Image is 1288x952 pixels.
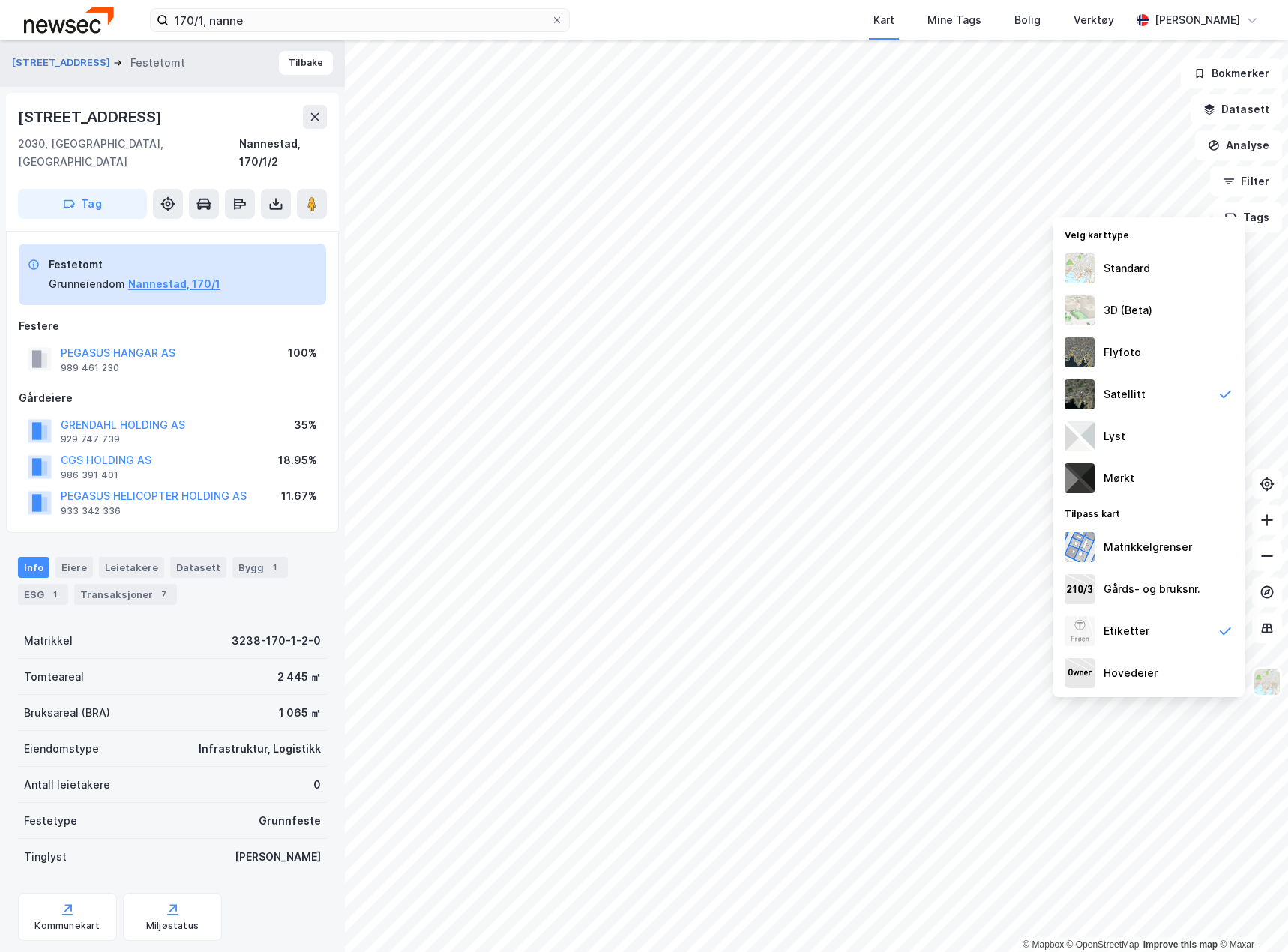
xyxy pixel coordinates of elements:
[1104,580,1200,598] div: Gårds- og bruksnr.
[313,776,321,794] div: 0
[47,587,62,602] div: 1
[1074,11,1114,29] div: Verktøy
[1104,385,1146,403] div: Satellitt
[927,11,981,29] div: Mine Tags
[1014,11,1041,29] div: Bolig
[259,812,321,830] div: Grunnfeste
[1065,253,1095,283] img: Z
[61,362,119,374] div: 989 461 230
[61,433,120,445] div: 929 747 739
[55,557,93,578] div: Eiere
[232,557,288,578] div: Bygg
[74,584,177,605] div: Transaksjoner
[24,848,67,866] div: Tinglyst
[239,135,327,171] div: Nannestad, 170/1/2
[169,9,551,31] input: Søk på adresse, matrikkel, gårdeiere, leietakere eller personer
[1143,939,1218,950] a: Improve this map
[1213,880,1288,952] div: Kontrollprogram for chat
[24,704,110,722] div: Bruksareal (BRA)
[267,560,282,575] div: 1
[130,54,185,72] div: Festetomt
[1104,343,1141,361] div: Flyfoto
[18,105,165,129] div: [STREET_ADDRESS]
[24,632,73,650] div: Matrikkel
[49,256,220,274] div: Festetomt
[1053,220,1245,247] div: Velg karttype
[1104,301,1152,319] div: 3D (Beta)
[1053,499,1245,526] div: Tilpass kart
[288,344,317,362] div: 100%
[1065,463,1095,493] img: nCdM7BzjoCAAAAAElFTkSuQmCC
[24,812,77,830] div: Festetype
[128,275,220,293] button: Nannestad, 170/1
[1253,668,1281,696] img: Z
[170,557,226,578] div: Datasett
[1195,130,1282,160] button: Analyse
[279,704,321,722] div: 1 065 ㎡
[1065,295,1095,325] img: Z
[146,920,199,932] div: Miljøstatus
[24,776,110,794] div: Antall leietakere
[1065,532,1095,562] img: cadastreBorders.cfe08de4b5ddd52a10de.jpeg
[1023,939,1064,950] a: Mapbox
[1065,337,1095,367] img: Z
[199,740,321,758] div: Infrastruktur, Logistikk
[235,848,321,866] div: [PERSON_NAME]
[1104,427,1125,445] div: Lyst
[19,317,326,335] div: Festere
[34,920,100,932] div: Kommunekart
[49,275,125,293] div: Grunneiendom
[61,469,118,481] div: 986 391 401
[1212,202,1282,232] button: Tags
[24,740,99,758] div: Eiendomstype
[1104,469,1134,487] div: Mørkt
[12,55,113,70] button: [STREET_ADDRESS]
[1155,11,1240,29] div: [PERSON_NAME]
[1104,664,1158,682] div: Hovedeier
[1065,616,1095,646] img: Z
[18,557,49,578] div: Info
[24,7,114,33] img: newsec-logo.f6e21ccffca1b3a03d2d.png
[1065,574,1095,604] img: cadastreKeys.547ab17ec502f5a4ef2b.jpeg
[18,135,239,171] div: 2030, [GEOGRAPHIC_DATA], [GEOGRAPHIC_DATA]
[19,389,326,407] div: Gårdeiere
[277,668,321,686] div: 2 445 ㎡
[1104,538,1192,556] div: Matrikkelgrenser
[1191,94,1282,124] button: Datasett
[1065,421,1095,451] img: luj3wr1y2y3+OchiMxRmMxRlscgabnMEmZ7DJGWxyBpucwSZnsMkZbHIGm5zBJmewyRlscgabnMEmZ7DJGWxyBpucwSZnsMkZ...
[1065,379,1095,409] img: 9k=
[1213,880,1288,952] iframe: Chat Widget
[99,557,164,578] div: Leietakere
[232,632,321,650] div: 3238-170-1-2-0
[1104,622,1149,640] div: Etiketter
[24,668,84,686] div: Tomteareal
[279,51,333,75] button: Tilbake
[1210,166,1282,196] button: Filter
[1065,658,1095,688] img: majorOwner.b5e170eddb5c04bfeeff.jpeg
[281,487,317,505] div: 11.67%
[1104,259,1150,277] div: Standard
[61,505,121,517] div: 933 342 336
[278,451,317,469] div: 18.95%
[294,416,317,434] div: 35%
[156,587,171,602] div: 7
[1181,58,1282,88] button: Bokmerker
[18,189,147,219] button: Tag
[1067,939,1140,950] a: OpenStreetMap
[873,11,894,29] div: Kart
[18,584,68,605] div: ESG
